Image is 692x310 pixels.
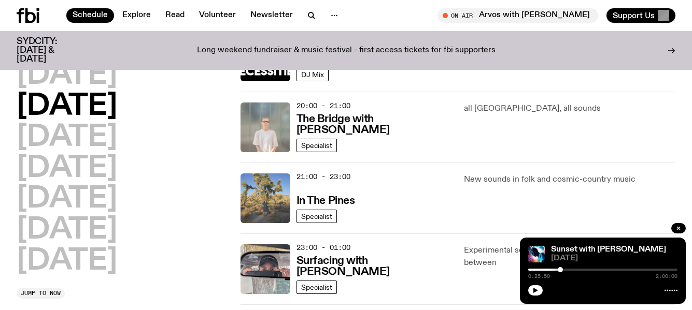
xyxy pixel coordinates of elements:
[296,281,337,294] a: Specialist
[296,68,329,81] a: DJ Mix
[296,256,452,277] h3: Surfacing with [PERSON_NAME]
[301,212,332,220] span: Specialist
[17,216,117,245] button: [DATE]
[464,173,675,186] p: New sounds in folk and cosmic-country music
[296,243,350,253] span: 23:00 - 01:00
[197,46,496,55] p: Long weekend fundraiser & music festival - first access tickets for fbi supporters
[301,70,324,78] span: DJ Mix
[464,244,675,269] p: Experimental songwriters and composers + much in-between
[296,114,452,136] h3: The Bridge with [PERSON_NAME]
[296,139,337,152] a: Specialist
[551,255,677,262] span: [DATE]
[241,173,290,223] img: Johanna stands in the middle distance amongst a desert scene with large cacti and trees. She is w...
[296,194,355,206] a: In The Pines
[241,102,290,152] img: Mara stands in front of a frosted glass wall wearing a cream coloured t-shirt and black glasses. ...
[296,172,350,182] span: 21:00 - 23:00
[301,283,332,291] span: Specialist
[551,245,666,254] a: Sunset with [PERSON_NAME]
[296,196,355,206] h3: In The Pines
[17,185,117,214] button: [DATE]
[17,92,117,121] button: [DATE]
[17,37,83,64] h3: SYDCITY: [DATE] & [DATE]
[17,288,65,299] button: Jump to now
[296,101,350,111] span: 20:00 - 21:00
[606,8,675,23] button: Support Us
[296,112,452,136] a: The Bridge with [PERSON_NAME]
[193,8,242,23] a: Volunteer
[528,246,545,262] img: Simon Caldwell stands side on, looking downwards. He has headphones on. Behind him is a brightly ...
[17,247,117,276] button: [DATE]
[464,102,675,115] p: all [GEOGRAPHIC_DATA], all sounds
[656,274,677,279] span: 2:00:00
[17,154,117,183] button: [DATE]
[613,11,655,20] span: Support Us
[66,8,114,23] a: Schedule
[296,210,337,223] a: Specialist
[296,254,452,277] a: Surfacing with [PERSON_NAME]
[301,141,332,149] span: Specialist
[437,8,598,23] button: On AirArvos with [PERSON_NAME]
[116,8,157,23] a: Explore
[159,8,191,23] a: Read
[17,61,117,90] button: [DATE]
[528,274,550,279] span: 0:25:50
[21,290,61,296] span: Jump to now
[244,8,299,23] a: Newsletter
[17,123,117,152] button: [DATE]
